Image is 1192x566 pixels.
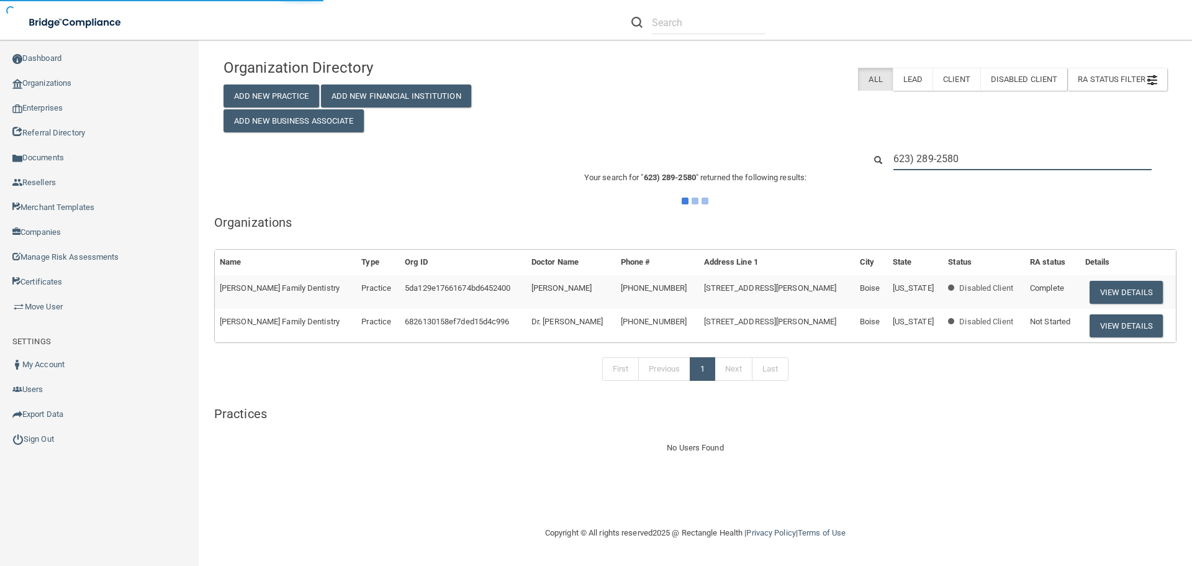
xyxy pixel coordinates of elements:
img: enterprise.0d942306.png [12,104,22,113]
img: icon-documents.8dae5593.png [12,153,22,163]
p: Your search for " " returned the following results: [214,170,1176,185]
img: icon-filter@2x.21656d0b.png [1147,75,1157,85]
a: 1 [690,357,715,381]
span: [STREET_ADDRESS][PERSON_NAME] [704,283,837,293]
span: Practice [361,283,391,293]
span: [PERSON_NAME] Family Dentistry [220,317,340,326]
img: ajax-loader.4d491dd7.gif [682,198,708,204]
span: Boise [860,283,880,293]
a: Privacy Policy [746,528,795,537]
a: Next [715,357,752,381]
input: Search [893,147,1152,170]
h4: Organization Directory [223,60,526,76]
a: Terms of Use [798,528,846,537]
span: 6826130158ef7ded15d4c996 [405,317,509,326]
button: Add New Practice [223,84,319,107]
span: 5da129e17661674bd6452400 [405,283,510,293]
th: Address Line 1 [699,250,855,275]
label: SETTINGS [12,334,51,349]
th: RA status [1025,250,1080,275]
img: ic-search.3b580494.png [631,17,643,28]
img: bridge_compliance_login_screen.278c3ca4.svg [19,10,133,35]
iframe: Drift Widget Chat Controller [977,478,1177,527]
th: Details [1080,250,1176,275]
span: [PERSON_NAME] [531,283,592,293]
span: RA Status Filter [1078,75,1157,84]
label: All [858,68,892,91]
img: ic_reseller.de258add.png [12,178,22,188]
span: [PERSON_NAME] Family Dentistry [220,283,340,293]
div: No Users Found [214,440,1176,455]
img: icon-export.b9366987.png [12,409,22,419]
img: briefcase.64adab9b.png [12,301,25,313]
span: [STREET_ADDRESS][PERSON_NAME] [704,317,837,326]
th: Type [356,250,400,275]
img: ic_power_dark.7ecde6b1.png [12,434,24,445]
a: First [602,357,639,381]
span: [US_STATE] [893,317,934,326]
label: Client [932,68,980,91]
h5: Practices [214,407,1176,421]
span: Complete [1030,283,1064,293]
a: Previous [638,357,690,381]
span: Dr. [PERSON_NAME] [531,317,603,326]
label: Disabled Client [980,68,1068,91]
button: Add New Financial Institution [321,84,471,107]
a: Last [752,357,788,381]
th: Phone # [616,250,699,275]
th: City [855,250,888,275]
input: Search [652,11,765,34]
img: organization-icon.f8decf85.png [12,79,22,89]
div: Copyright © All rights reserved 2025 @ Rectangle Health | | [469,513,922,553]
th: Status [943,250,1025,275]
p: Disabled Client [959,281,1013,296]
h5: Organizations [214,216,1176,229]
button: Add New Business Associate [223,109,364,132]
th: Org ID [400,250,526,275]
button: View Details [1090,314,1163,337]
span: Boise [860,317,880,326]
p: Disabled Client [959,314,1013,329]
th: State [888,250,944,275]
img: icon-users.e205127d.png [12,385,22,395]
span: Practice [361,317,391,326]
button: View Details [1090,281,1163,304]
span: Not Started [1030,317,1070,326]
span: [PHONE_NUMBER] [621,283,687,293]
span: 623) 289-2580 [644,173,696,182]
th: Doctor Name [526,250,616,275]
th: Name [215,250,356,275]
span: [US_STATE] [893,283,934,293]
img: ic_user_dark.df1a06c3.png [12,360,22,370]
span: [PHONE_NUMBER] [621,317,687,326]
label: Lead [893,68,932,91]
img: ic_dashboard_dark.d01f4a41.png [12,54,22,64]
